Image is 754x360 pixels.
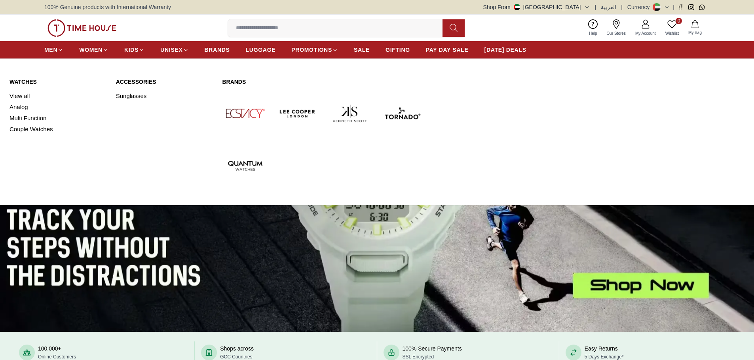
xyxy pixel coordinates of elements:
span: SSL Encrypted [403,354,434,360]
span: PROMOTIONS [291,46,332,54]
img: Ecstacy [222,90,268,136]
span: Our Stores [604,30,629,36]
span: 5 Days Exchange* [585,354,624,360]
span: SALE [354,46,370,54]
span: | [595,3,596,11]
a: BRANDS [205,43,230,57]
span: LUGGAGE [246,46,276,54]
span: GIFTING [386,46,410,54]
span: My Account [632,30,659,36]
span: [DATE] DEALS [484,46,526,54]
a: Whatsapp [699,4,705,10]
a: [DATE] DEALS [484,43,526,57]
a: PAY DAY SALE [426,43,469,57]
button: Shop From[GEOGRAPHIC_DATA] [483,3,590,11]
a: LUGGAGE [246,43,276,57]
span: Wishlist [662,30,682,36]
a: Accessories [116,78,213,86]
span: BRANDS [205,46,230,54]
span: 0 [676,18,682,24]
button: العربية [601,3,616,11]
span: 100% Genuine products with International Warranty [44,3,171,11]
img: Lee Cooper [275,90,321,136]
a: Our Stores [602,18,631,38]
span: Help [586,30,600,36]
img: ... [47,19,116,37]
a: GIFTING [386,43,410,57]
a: MEN [44,43,63,57]
img: Kenneth Scott [327,90,373,136]
button: My Bag [684,19,707,37]
a: Couple Watches [9,124,106,135]
a: Sunglasses [116,90,213,102]
a: 0Wishlist [661,18,684,38]
img: Quantum [222,143,268,188]
span: MEN [44,46,57,54]
a: UNISEX [160,43,188,57]
span: WOMEN [79,46,103,54]
a: Help [584,18,602,38]
span: My Bag [685,30,705,36]
span: PAY DAY SALE [426,46,469,54]
a: Brands [222,78,425,86]
a: Analog [9,102,106,113]
span: | [673,3,674,11]
span: Online Customers [38,354,76,360]
a: View all [9,90,106,102]
a: Instagram [688,4,694,10]
a: SALE [354,43,370,57]
a: Multi Function [9,113,106,124]
img: Tornado [379,90,425,136]
span: GCC Countries [220,354,252,360]
span: UNISEX [160,46,182,54]
a: Watches [9,78,106,86]
a: PROMOTIONS [291,43,338,57]
a: WOMEN [79,43,108,57]
span: | [621,3,623,11]
a: Facebook [678,4,684,10]
img: United Arab Emirates [514,4,520,10]
span: KIDS [124,46,139,54]
a: KIDS [124,43,144,57]
div: Currency [627,3,653,11]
